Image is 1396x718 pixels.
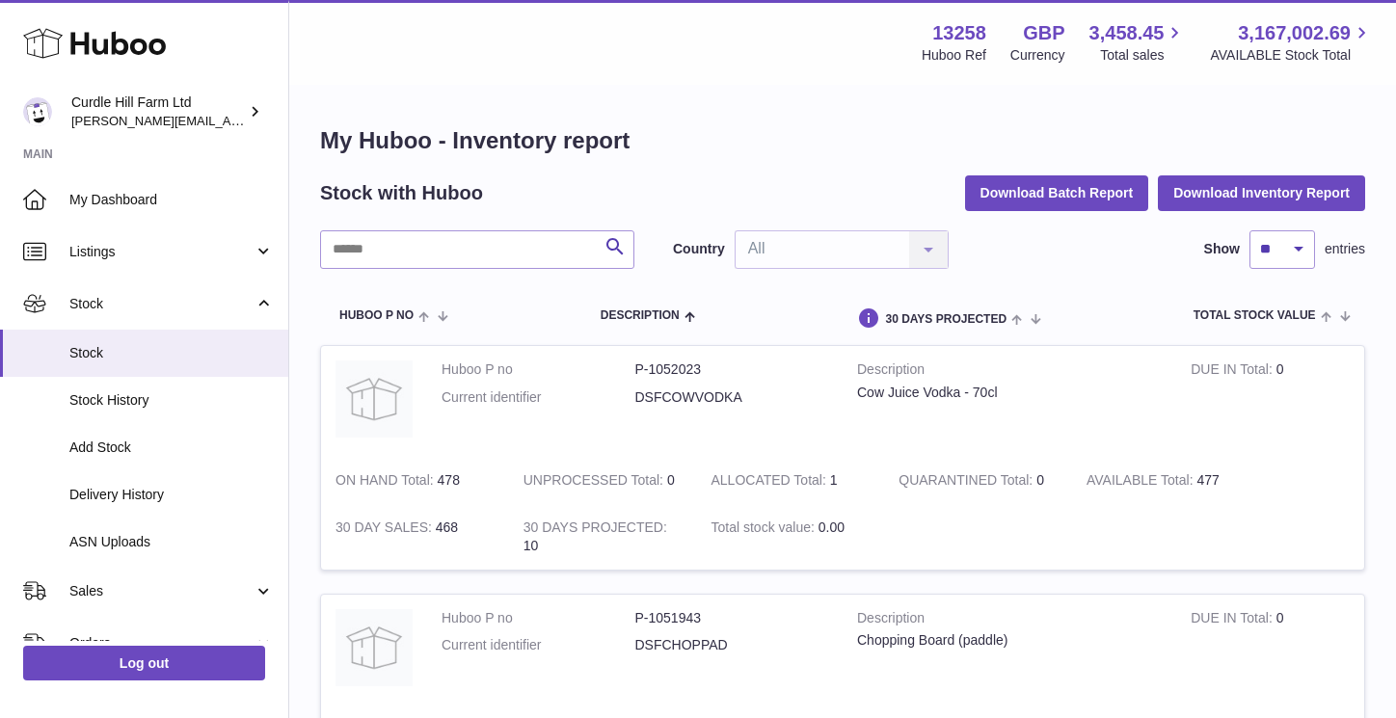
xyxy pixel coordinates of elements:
[523,519,667,540] strong: 30 DAYS PROJECTED
[1238,20,1351,46] span: 3,167,002.69
[1158,175,1365,210] button: Download Inventory Report
[1087,472,1196,492] strong: AVAILABLE Total
[336,472,438,492] strong: ON HAND Total
[23,646,265,680] a: Log out
[711,472,830,492] strong: ALLOCATED Total
[69,486,274,504] span: Delivery History
[69,634,254,652] span: Orders
[1089,20,1165,46] span: 3,458.45
[885,313,1007,326] span: 30 DAYS PROJECTED
[1100,46,1186,65] span: Total sales
[1194,309,1316,322] span: Total stock value
[69,295,254,313] span: Stock
[1023,20,1064,46] strong: GBP
[321,504,509,570] td: 468
[601,309,680,322] span: Description
[1210,46,1373,65] span: AVAILABLE Stock Total
[1204,240,1240,258] label: Show
[1176,595,1364,705] td: 0
[442,360,635,379] dt: Huboo P no
[1089,20,1187,65] a: 3,458.45 Total sales
[509,504,697,570] td: 10
[1072,457,1260,504] td: 477
[857,360,1162,384] strong: Description
[320,180,483,206] h2: Stock with Huboo
[697,457,885,504] td: 1
[857,609,1162,632] strong: Description
[442,636,635,654] dt: Current identifier
[336,609,413,686] img: product image
[442,388,635,407] dt: Current identifier
[23,97,52,126] img: james@diddlysquatfarmshop.com
[69,533,274,551] span: ASN Uploads
[635,388,829,407] dd: DSFCOWVODKA
[69,391,274,410] span: Stock History
[635,636,829,654] dd: DSFCHOPPAD
[965,175,1149,210] button: Download Batch Report
[1191,361,1275,382] strong: DUE IN Total
[69,243,254,261] span: Listings
[857,631,1162,650] div: Chopping Board (paddle)
[69,582,254,600] span: Sales
[69,439,274,457] span: Add Stock
[1210,20,1373,65] a: 3,167,002.69 AVAILABLE Stock Total
[932,20,986,46] strong: 13258
[922,46,986,65] div: Huboo Ref
[71,93,245,130] div: Curdle Hill Farm Ltd
[509,457,697,504] td: 0
[71,113,387,128] span: [PERSON_NAME][EMAIL_ADDRESS][DOMAIN_NAME]
[1325,240,1365,258] span: entries
[711,519,819,540] strong: Total stock value
[523,472,667,492] strong: UNPROCESSED Total
[857,384,1162,402] div: Cow Juice Vodka - 70cl
[819,519,845,535] span: 0.00
[336,360,413,438] img: product image
[336,519,436,540] strong: 30 DAY SALES
[1010,46,1065,65] div: Currency
[339,309,414,322] span: Huboo P no
[1036,472,1044,488] span: 0
[320,125,1365,156] h1: My Huboo - Inventory report
[635,609,829,627] dd: P-1051943
[69,344,274,362] span: Stock
[321,457,509,504] td: 478
[1191,610,1275,630] strong: DUE IN Total
[899,472,1036,492] strong: QUARANTINED Total
[442,609,635,627] dt: Huboo P no
[635,360,829,379] dd: P-1052023
[69,191,274,209] span: My Dashboard
[673,240,725,258] label: Country
[1176,346,1364,457] td: 0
